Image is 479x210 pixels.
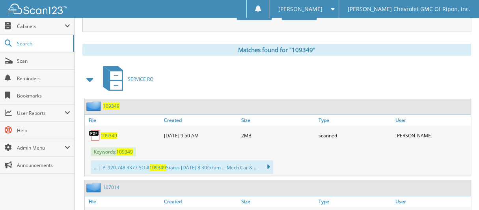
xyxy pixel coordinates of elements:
a: Type [316,115,393,126]
span: Bookmarks [17,92,70,99]
a: User [393,196,471,207]
div: Matches found for "109349" [82,44,471,56]
div: 2MB [239,127,317,143]
span: Cabinets [17,23,65,30]
div: ... | P: 920.748.3377 SO # Status [DATE] 8:30:57am ... Mech Car & ... [91,160,273,174]
a: 107014 [103,184,119,191]
span: Admin Menu [17,144,65,151]
img: folder2.png [86,182,103,192]
a: 109349 [103,103,119,109]
div: [DATE] 9:50 AM [162,127,239,143]
a: Type [316,196,393,207]
span: 109349 [149,164,166,171]
span: 109349 [116,148,133,155]
span: Keywords: [91,147,136,156]
a: 109349 [101,132,117,139]
a: File [85,196,162,207]
img: folder2.png [86,101,103,111]
span: User Reports [17,110,65,116]
span: [PERSON_NAME] Chevrolet GMC Of Ripon, Inc. [348,7,470,11]
a: File [85,115,162,126]
span: Help [17,127,70,134]
a: Size [239,115,317,126]
a: Created [162,115,239,126]
img: PDF.png [89,129,101,141]
span: SERVICE RO [128,76,153,82]
div: scanned [316,127,393,143]
img: scan123-logo-white.svg [8,4,67,14]
span: Reminders [17,75,70,82]
a: Size [239,196,317,207]
span: Search [17,40,69,47]
span: Announcements [17,162,70,169]
div: [PERSON_NAME] [393,127,471,143]
a: Created [162,196,239,207]
span: Scan [17,58,70,64]
span: [PERSON_NAME] [278,7,322,11]
a: SERVICE RO [98,64,153,95]
a: User [393,115,471,126]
